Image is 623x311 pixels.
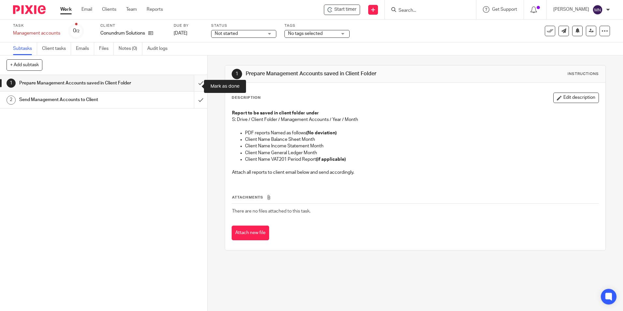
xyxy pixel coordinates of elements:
[100,30,145,37] p: Conundrum Solutions
[13,23,60,28] label: Task
[246,70,429,77] h1: Prepare Management Accounts saved in Client Folder
[7,59,42,70] button: + Add subtask
[288,31,323,36] span: No tags selected
[553,93,599,103] button: Edit description
[73,27,80,35] div: 0
[174,31,187,36] span: [DATE]
[13,42,37,55] a: Subtasks
[245,143,598,149] p: Client Name Income Statement Month
[147,6,163,13] a: Reports
[284,23,350,28] label: Tags
[232,196,263,199] span: Attachments
[592,5,603,15] img: svg%3E
[174,23,203,28] label: Due by
[76,29,80,33] small: /2
[553,6,589,13] p: [PERSON_NAME]
[245,136,598,143] p: Client Name Balance Sheet Month
[316,157,346,162] strong: (if applicable)
[232,69,242,79] div: 1
[232,111,319,115] strong: Report to be saved in client folder under
[19,95,131,105] h1: Send Management Accounts to Client
[7,79,16,88] div: 1
[13,30,60,37] div: Management accounts
[119,42,142,55] a: Notes (0)
[324,5,360,15] div: Conundrum Solutions - Management accounts
[60,6,72,13] a: Work
[211,23,276,28] label: Status
[334,6,356,13] span: Start timer
[13,5,46,14] img: Pixie
[7,96,16,105] div: 2
[232,169,598,176] p: Attach all reports to client email below and send accordingly.
[147,42,172,55] a: Audit logs
[568,71,599,77] div: Instructions
[398,8,456,14] input: Search
[100,23,166,28] label: Client
[232,226,269,240] button: Attach new file
[232,95,261,100] p: Description
[126,6,137,13] a: Team
[99,42,114,55] a: Files
[245,156,598,163] p: Client Name VAT201 Period Report
[232,116,598,123] p: S: Drive / Client Folder / Management Accounts / Year / Month
[42,42,71,55] a: Client tasks
[245,130,598,136] p: PDF reports Named as follows
[19,78,131,88] h1: Prepare Management Accounts saved in Client Folder
[306,131,337,135] strong: (No deviation)
[232,209,311,214] span: There are no files attached to this task.
[215,31,238,36] span: Not started
[245,150,598,156] p: Client Name General Ledger Month
[102,6,116,13] a: Clients
[76,42,94,55] a: Emails
[492,7,517,12] span: Get Support
[81,6,92,13] a: Email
